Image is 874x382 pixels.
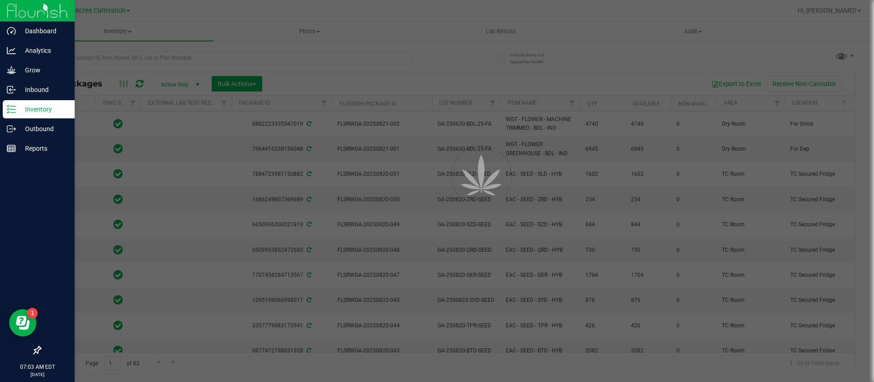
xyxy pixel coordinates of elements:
[16,104,71,115] p: Inventory
[7,26,16,36] inline-svg: Dashboard
[7,46,16,55] inline-svg: Analytics
[16,143,71,154] p: Reports
[7,85,16,94] inline-svg: Inbound
[7,66,16,75] inline-svg: Grow
[7,144,16,153] inline-svg: Reports
[16,123,71,134] p: Outbound
[27,308,38,319] iframe: Resource center unread badge
[7,124,16,133] inline-svg: Outbound
[16,84,71,95] p: Inbound
[9,309,36,336] iframe: Resource center
[16,25,71,36] p: Dashboard
[4,371,71,378] p: [DATE]
[16,65,71,76] p: Grow
[16,45,71,56] p: Analytics
[4,363,71,371] p: 07:03 AM EDT
[7,105,16,114] inline-svg: Inventory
